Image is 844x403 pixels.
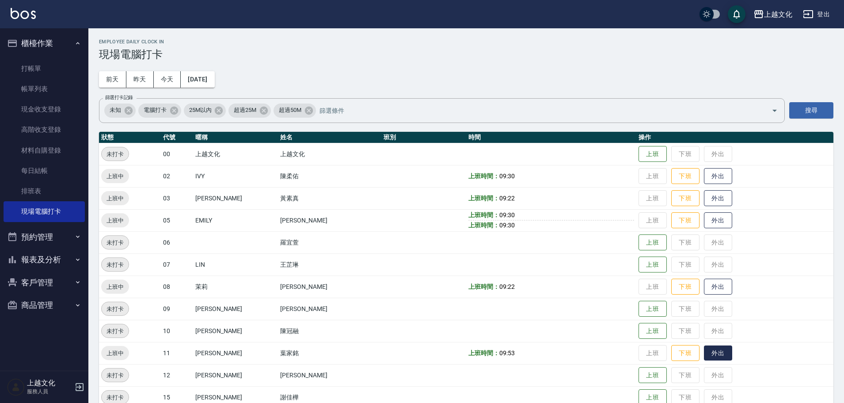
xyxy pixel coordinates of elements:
[468,195,499,202] b: 上班時間：
[4,79,85,99] a: 帳單列表
[278,143,381,165] td: 上越文化
[161,253,193,276] td: 07
[381,132,466,143] th: 班別
[768,104,782,118] button: Open
[278,276,381,298] td: [PERSON_NAME]
[161,320,193,342] td: 10
[499,283,515,290] span: 09:22
[184,104,226,118] div: 25M以內
[4,32,85,55] button: 櫃檯作業
[4,201,85,222] a: 現場電腦打卡
[7,378,25,396] img: Person
[278,165,381,187] td: 陳柔佑
[499,349,515,357] span: 09:53
[102,150,129,159] span: 未打卡
[102,393,129,402] span: 未打卡
[671,190,700,207] button: 下班
[161,276,193,298] td: 08
[4,248,85,271] button: 報表及分析
[161,209,193,231] td: 05
[193,132,278,143] th: 暱稱
[278,364,381,386] td: [PERSON_NAME]
[278,132,381,143] th: 姓名
[193,364,278,386] td: [PERSON_NAME]
[639,367,667,384] button: 上班
[101,172,129,181] span: 上班中
[704,212,732,229] button: 外出
[499,211,515,219] span: 09:30
[468,349,499,357] b: 上班時間：
[317,103,756,118] input: 篩選條件
[639,257,667,273] button: 上班
[193,276,278,298] td: 茉莉
[4,181,85,201] a: 排班表
[499,222,515,229] span: 09:30
[161,298,193,320] td: 09
[639,323,667,339] button: 上班
[278,187,381,209] td: 黃素真
[193,187,278,209] td: [PERSON_NAME]
[228,106,262,115] span: 超過25M
[161,143,193,165] td: 00
[728,5,745,23] button: save
[4,140,85,161] a: 材料自購登錄
[102,238,129,247] span: 未打卡
[161,187,193,209] td: 03
[193,253,278,276] td: LIN
[274,106,307,115] span: 超過50M
[104,104,136,118] div: 未知
[466,132,636,143] th: 時間
[99,39,833,45] h2: Employee Daily Clock In
[101,216,129,225] span: 上班中
[11,8,36,19] img: Logo
[499,195,515,202] span: 09:22
[161,342,193,364] td: 11
[4,58,85,79] a: 打帳單
[101,194,129,203] span: 上班中
[4,161,85,181] a: 每日結帳
[278,231,381,253] td: 羅宜萱
[184,106,217,115] span: 25M以內
[193,298,278,320] td: [PERSON_NAME]
[228,104,271,118] div: 超過25M
[468,283,499,290] b: 上班時間：
[193,143,278,165] td: 上越文化
[704,345,732,361] button: 外出
[99,48,833,61] h3: 現場電腦打卡
[750,5,796,23] button: 上越文化
[4,271,85,294] button: 客戶管理
[138,106,172,115] span: 電腦打卡
[161,364,193,386] td: 12
[704,279,732,295] button: 外出
[101,349,129,358] span: 上班中
[278,320,381,342] td: 陳冠融
[4,119,85,140] a: 高階收支登錄
[278,209,381,231] td: [PERSON_NAME]
[101,282,129,292] span: 上班中
[99,132,161,143] th: 狀態
[4,226,85,249] button: 預約管理
[639,234,667,251] button: 上班
[102,260,129,269] span: 未打卡
[161,165,193,187] td: 02
[499,173,515,180] span: 09:30
[468,222,499,229] b: 上班時間：
[468,211,499,219] b: 上班時間：
[161,132,193,143] th: 代號
[704,168,732,184] button: 外出
[105,94,133,101] label: 篩選打卡記錄
[764,9,792,20] div: 上越文化
[274,104,316,118] div: 超過50M
[278,253,381,276] td: 王芷琳
[278,342,381,364] td: 葉家銘
[27,388,72,395] p: 服務人員
[704,190,732,207] button: 外出
[193,165,278,187] td: IVY
[278,298,381,320] td: [PERSON_NAME]
[102,371,129,380] span: 未打卡
[138,104,181,118] div: 電腦打卡
[193,342,278,364] td: [PERSON_NAME]
[99,71,126,88] button: 前天
[4,294,85,317] button: 商品管理
[4,99,85,119] a: 現金收支登錄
